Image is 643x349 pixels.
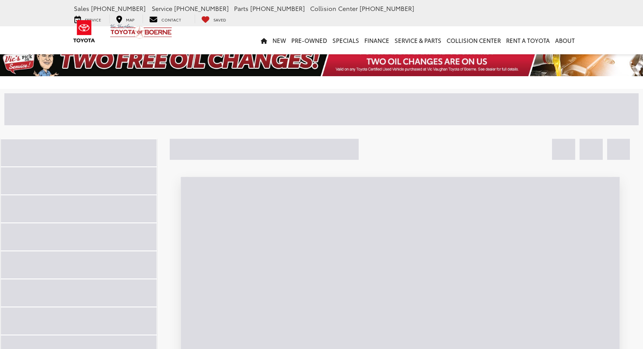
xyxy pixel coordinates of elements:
span: [PHONE_NUMBER] [91,4,146,13]
a: Service [68,14,108,23]
img: Toyota [68,17,101,46]
span: [PHONE_NUMBER] [250,4,305,13]
a: Collision Center [444,26,503,54]
span: [PHONE_NUMBER] [360,4,414,13]
a: Pre-Owned [289,26,330,54]
span: Saved [213,17,226,22]
a: Map [109,14,141,23]
a: Contact [143,14,188,23]
span: Sales [74,4,89,13]
span: Collision Center [310,4,358,13]
a: Home [258,26,270,54]
a: Finance [362,26,392,54]
span: [PHONE_NUMBER] [174,4,229,13]
a: My Saved Vehicles [195,14,233,23]
span: Parts [234,4,248,13]
a: New [270,26,289,54]
a: Specials [330,26,362,54]
span: Service [152,4,172,13]
img: Vic Vaughan Toyota of Boerne [110,24,172,39]
a: About [552,26,577,54]
a: Service & Parts: Opens in a new tab [392,26,444,54]
a: Rent a Toyota [503,26,552,54]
